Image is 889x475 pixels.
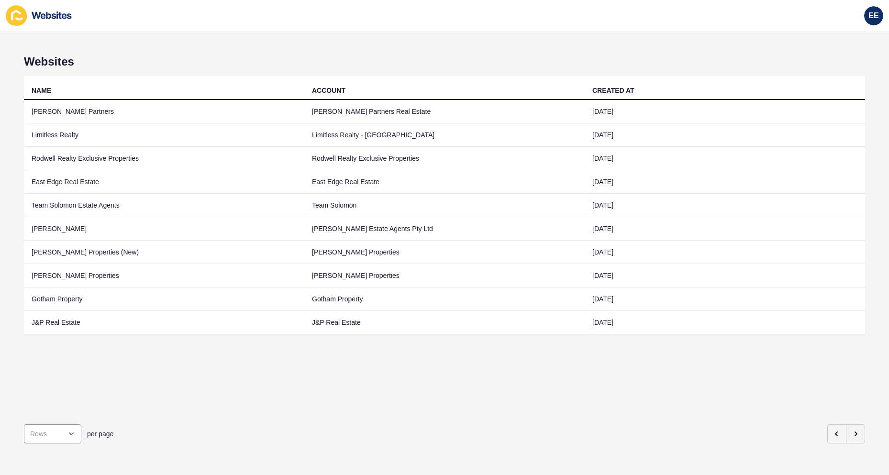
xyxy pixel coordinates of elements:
[304,287,585,311] td: Gotham Property
[304,147,585,170] td: Rodwell Realty Exclusive Properties
[24,123,304,147] td: Limitless Realty
[304,264,585,287] td: [PERSON_NAME] Properties
[585,264,865,287] td: [DATE]
[24,424,81,443] div: open menu
[585,241,865,264] td: [DATE]
[24,311,304,334] td: J&P Real Estate
[585,194,865,217] td: [DATE]
[585,287,865,311] td: [DATE]
[592,86,634,95] div: CREATED AT
[304,194,585,217] td: Team Solomon
[24,194,304,217] td: Team Solomon Estate Agents
[585,147,865,170] td: [DATE]
[304,217,585,241] td: [PERSON_NAME] Estate Agents Pty Ltd
[304,311,585,334] td: J&P Real Estate
[24,217,304,241] td: [PERSON_NAME]
[24,241,304,264] td: [PERSON_NAME] Properties (New)
[87,429,113,439] span: per page
[304,100,585,123] td: [PERSON_NAME] Partners Real Estate
[24,100,304,123] td: [PERSON_NAME] Partners
[24,55,865,68] h1: Websites
[585,170,865,194] td: [DATE]
[868,11,878,21] span: EE
[304,241,585,264] td: [PERSON_NAME] Properties
[32,86,51,95] div: NAME
[24,147,304,170] td: Rodwell Realty Exclusive Properties
[24,170,304,194] td: East Edge Real Estate
[304,170,585,194] td: East Edge Real Estate
[585,217,865,241] td: [DATE]
[585,311,865,334] td: [DATE]
[585,123,865,147] td: [DATE]
[585,100,865,123] td: [DATE]
[312,86,345,95] div: ACCOUNT
[304,123,585,147] td: Limitless Realty - [GEOGRAPHIC_DATA]
[24,287,304,311] td: Gotham Property
[24,264,304,287] td: [PERSON_NAME] Properties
